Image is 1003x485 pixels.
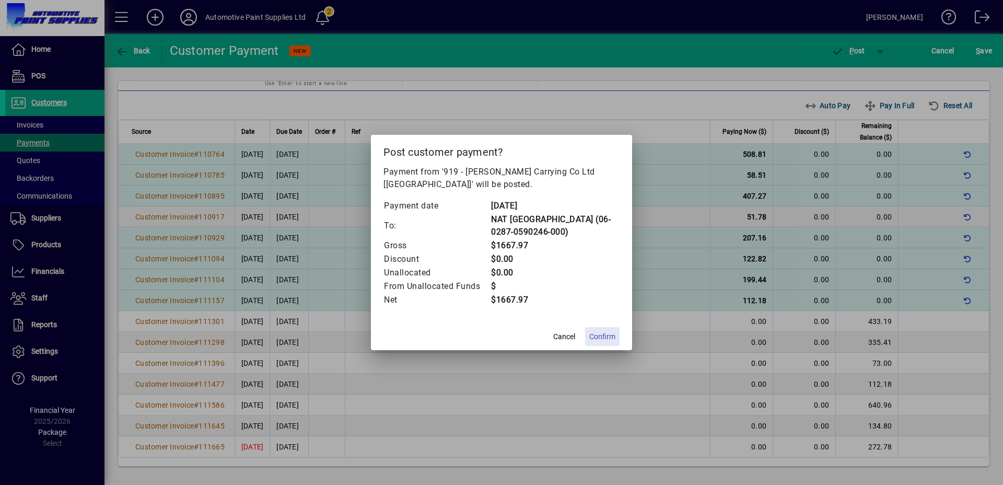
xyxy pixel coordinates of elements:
[383,213,491,239] td: To:
[383,252,491,266] td: Discount
[585,327,620,346] button: Confirm
[383,293,491,307] td: Net
[553,331,575,342] span: Cancel
[371,135,632,165] h2: Post customer payment?
[383,280,491,293] td: From Unallocated Funds
[589,331,615,342] span: Confirm
[383,239,491,252] td: Gross
[383,199,491,213] td: Payment date
[383,266,491,280] td: Unallocated
[491,280,620,293] td: $
[491,239,620,252] td: $1667.97
[491,293,620,307] td: $1667.97
[383,166,620,191] p: Payment from '919 - [PERSON_NAME] Carrying Co Ltd [[GEOGRAPHIC_DATA]]' will be posted.
[547,327,581,346] button: Cancel
[491,199,620,213] td: [DATE]
[491,252,620,266] td: $0.00
[491,213,620,239] td: NAT [GEOGRAPHIC_DATA] (06-0287-0590246-000)
[491,266,620,280] td: $0.00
